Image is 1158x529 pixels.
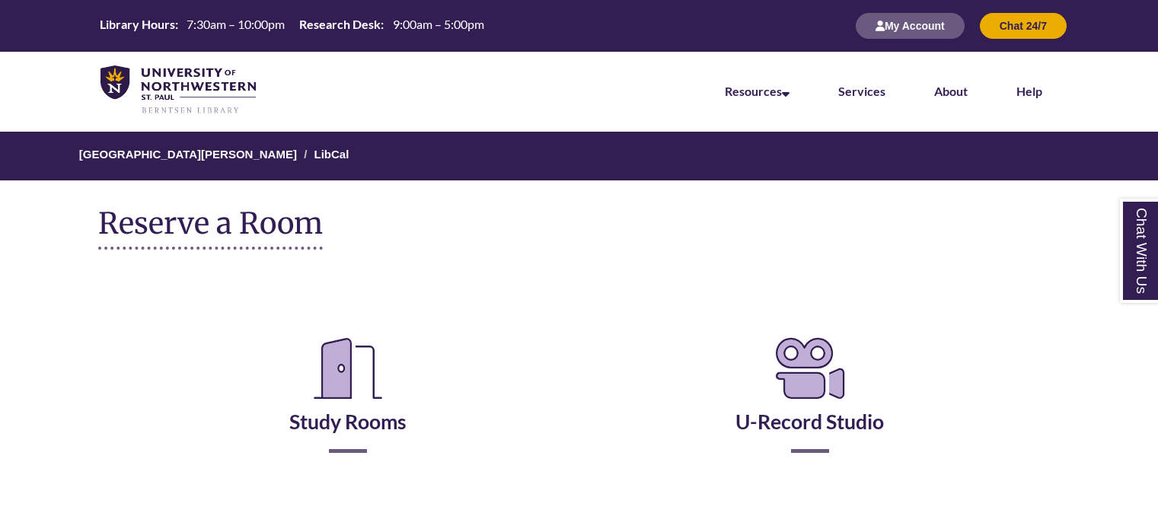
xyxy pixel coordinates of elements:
[856,13,965,39] button: My Account
[94,16,180,33] th: Library Hours:
[79,148,297,161] a: [GEOGRAPHIC_DATA][PERSON_NAME]
[725,84,790,98] a: Resources
[980,13,1067,39] button: Chat 24/7
[98,207,323,250] h1: Reserve a Room
[934,84,968,98] a: About
[187,17,285,31] span: 7:30am – 10:00pm
[100,65,256,115] img: UNWSP Library Logo
[289,371,407,434] a: Study Rooms
[980,19,1067,32] a: Chat 24/7
[856,19,965,32] a: My Account
[1016,84,1042,98] a: Help
[94,16,490,34] table: Hours Today
[94,16,490,36] a: Hours Today
[393,17,484,31] span: 9:00am – 5:00pm
[314,148,349,161] a: LibCal
[98,132,1060,180] nav: Breadcrumb
[293,16,386,33] th: Research Desk:
[838,84,885,98] a: Services
[735,371,884,434] a: U-Record Studio
[98,288,1060,498] div: Reserve a Room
